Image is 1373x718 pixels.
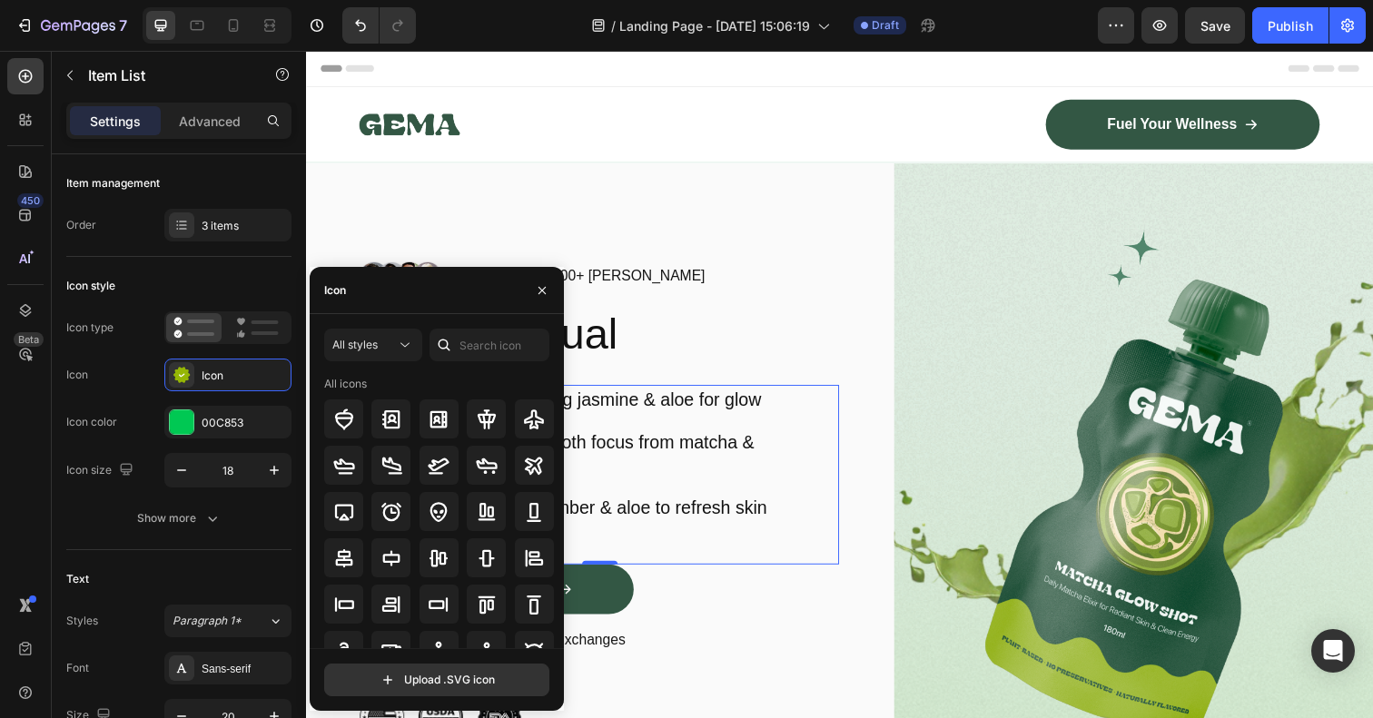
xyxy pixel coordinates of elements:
span: Paragraph 1* [173,613,242,629]
input: Search icon [430,329,549,361]
div: All icons [324,376,367,392]
button: All styles [324,329,422,361]
button: Save [1185,7,1245,44]
div: Undo/Redo [342,7,416,44]
div: Icon style [66,278,115,294]
div: Open Intercom Messenger [1311,629,1355,673]
span: Draft [872,17,899,34]
div: Styles [66,613,98,629]
div: 00C853 [202,415,287,431]
p: Focused Energy: Smooth focus from matcha & [PERSON_NAME] [81,388,541,435]
span: Save [1200,18,1230,34]
div: Icon color [66,414,117,430]
div: Text [66,571,89,587]
p: Fuel Your Wellness [117,541,250,560]
button: Show more [66,502,291,535]
div: Icon [202,368,287,384]
div: Sans-serif [202,661,287,677]
button: Paragraph 1* [164,605,291,637]
button: Upload .SVG icon [324,664,549,696]
div: Publish [1268,16,1313,35]
p: Advanced [179,112,241,131]
div: Beta [14,332,44,347]
p: 7 [119,15,127,36]
p: Item List [88,64,242,86]
div: Icon type [66,320,114,336]
button: 7 [7,7,135,44]
span: All styles [332,338,378,351]
p: Radiant Skin: Hydrating jasmine & aloe for glow [81,344,541,368]
div: Icon [324,282,346,299]
div: Upload .SVG icon [379,671,495,689]
button: Publish [1252,7,1329,44]
p: Settings [90,112,141,131]
div: Item List [77,316,128,332]
div: 3 items [202,218,287,234]
img: gempages_432750572815254551-354b0b53-b64f-4e13-8666-ba9611805631.png [54,216,138,245]
div: Icon size [66,458,137,483]
p: Calm & Revive: Cucumber & aloe to refresh skin [81,455,541,478]
img: gempages_432750572815254551-677af688-17fc-4199-b803-fb9a7d2c22e7.png [54,658,100,703]
div: Font [66,660,89,676]
a: Fuel Your Wellness [54,525,334,575]
p: 80.000+ [PERSON_NAME] [231,221,407,241]
p: OMED Picual [56,261,542,318]
p: Fuel Your Wellness [818,66,951,85]
div: Show more [137,509,222,527]
div: Order [66,217,96,233]
iframe: Design area [306,51,1373,718]
div: Icon [66,367,88,383]
p: 10-Day Easy Returns and Exchanges [84,593,326,612]
span: Landing Page - [DATE] 15:06:19 [619,16,810,35]
div: 450 [17,193,44,208]
span: / [611,16,616,35]
div: Rich Text Editor. Editing area: main [229,220,409,242]
img: gempages_432750572815254551-61c25942-6fdd-48f2-b671-bfa8f4c72b4d.png [174,658,220,703]
img: gempages_432750572815254551-4b682a34-33d6-40ab-85b5-0690c07b22f6.png [114,658,160,703]
div: Item management [66,175,160,192]
h2: Rich Text Editor. Editing area: main [54,260,544,320]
